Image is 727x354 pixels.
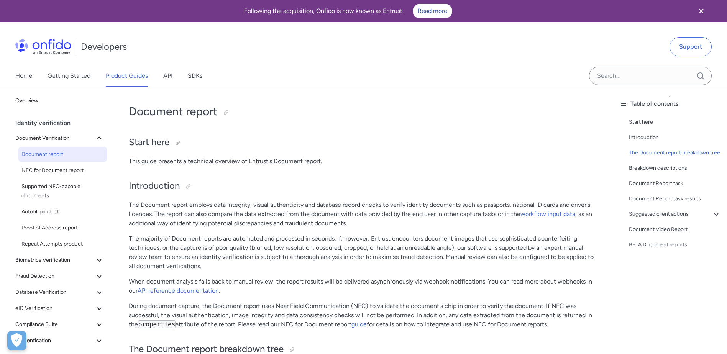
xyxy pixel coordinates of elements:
button: Biometrics Verification [12,252,107,268]
p: During document capture, the Document report uses Near Field Communication (NFC) to validate the ... [129,302,597,329]
span: Compliance Suite [15,320,95,329]
div: Identity verification [15,115,110,131]
button: Authentication [12,333,107,348]
span: Supported NFC-capable documents [21,182,104,200]
svg: Close banner [697,7,706,16]
a: Autofill product [18,204,107,220]
p: This guide presents a technical overview of Entrust's Document report. [129,157,597,166]
div: Following the acquisition, Onfido is now known as Entrust. [9,4,687,18]
a: The Document report breakdown tree [629,148,721,157]
button: Database Verification [12,285,107,300]
span: Overview [15,96,104,105]
button: Compliance Suite [12,317,107,332]
span: Authentication [15,336,95,345]
span: Fraud Detection [15,272,95,281]
p: The majority of Document reports are automated and processed in seconds. If, however, Entrust enc... [129,234,597,271]
span: Document report [21,150,104,159]
a: Repeat Attempts product [18,236,107,252]
a: Document Report task [629,179,721,188]
a: Support [670,37,712,56]
img: Onfido Logo [15,39,71,54]
h1: Developers [81,41,127,53]
code: properties [138,320,176,328]
a: Introduction [629,133,721,142]
a: Getting Started [48,65,90,87]
h1: Document report [129,104,597,119]
a: SDKs [188,65,202,87]
h2: Introduction [129,180,597,193]
a: Home [15,65,32,87]
button: eID Verification [12,301,107,316]
a: Document report [18,147,107,162]
button: Close banner [687,2,716,21]
a: BETA Document reports [629,240,721,249]
h2: Start here [129,136,597,149]
span: Document Verification [15,134,95,143]
span: Database Verification [15,288,95,297]
button: Fraud Detection [12,269,107,284]
a: Start here [629,118,721,127]
a: Product Guides [106,65,148,87]
button: Open Preferences [7,331,26,350]
a: Overview [12,93,107,108]
span: Biometrics Verification [15,256,95,265]
a: Read more [413,4,452,18]
span: Proof of Address report [21,223,104,233]
span: NFC for Document report [21,166,104,175]
span: Autofill product [21,207,104,216]
a: Breakdown descriptions [629,164,721,173]
a: Document Report task results [629,194,721,203]
div: Table of contents [618,99,721,108]
a: Suggested client actions [629,210,721,219]
a: guide [351,321,367,328]
input: Onfido search input field [589,67,712,85]
span: Repeat Attempts product [21,239,104,249]
p: The Document report employs data integrity, visual authenticity and database record checks to ver... [129,200,597,228]
a: Document Video Report [629,225,721,234]
button: Document Verification [12,131,107,146]
a: API [163,65,172,87]
a: Proof of Address report [18,220,107,236]
a: workflow input data [520,210,575,218]
p: When document analysis falls back to manual review, the report results will be delivered asynchro... [129,277,597,295]
a: Supported NFC-capable documents [18,179,107,203]
a: API reference documentation [138,287,219,294]
div: Cookie Preferences [7,331,26,350]
span: eID Verification [15,304,95,313]
a: NFC for Document report [18,163,107,178]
